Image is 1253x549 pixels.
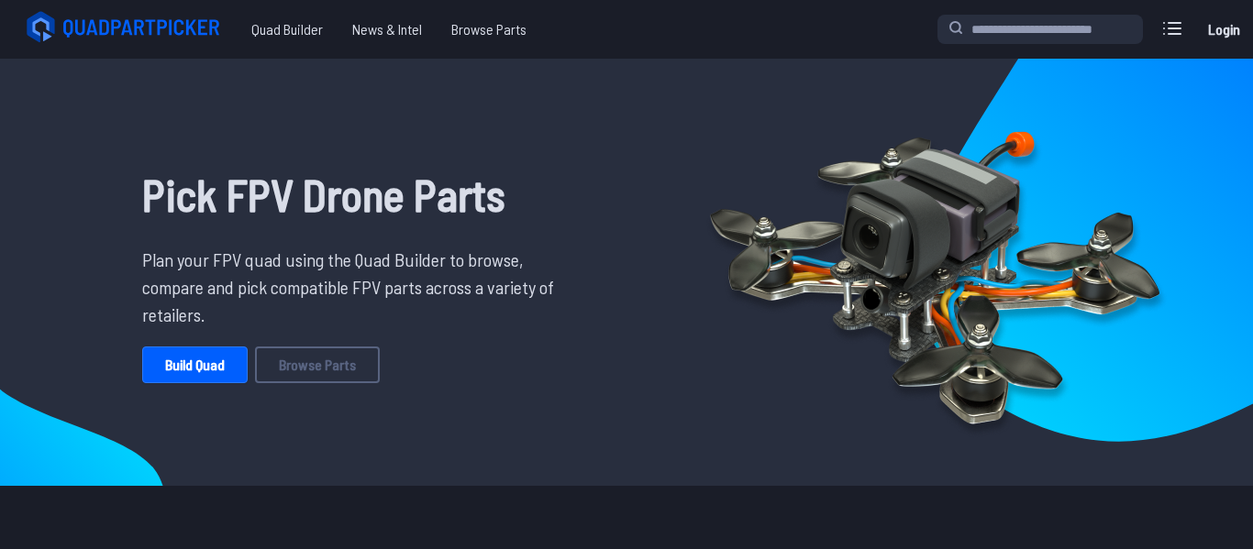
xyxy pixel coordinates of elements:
[142,346,248,383] a: Build Quad
[338,11,437,48] a: News & Intel
[1202,11,1246,48] a: Login
[142,161,568,227] h1: Pick FPV Drone Parts
[237,11,338,48] a: Quad Builder
[142,246,568,328] p: Plan your FPV quad using the Quad Builder to browse, compare and pick compatible FPV parts across...
[437,11,541,48] a: Browse Parts
[671,89,1199,456] img: Quadcopter
[255,346,380,383] a: Browse Parts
